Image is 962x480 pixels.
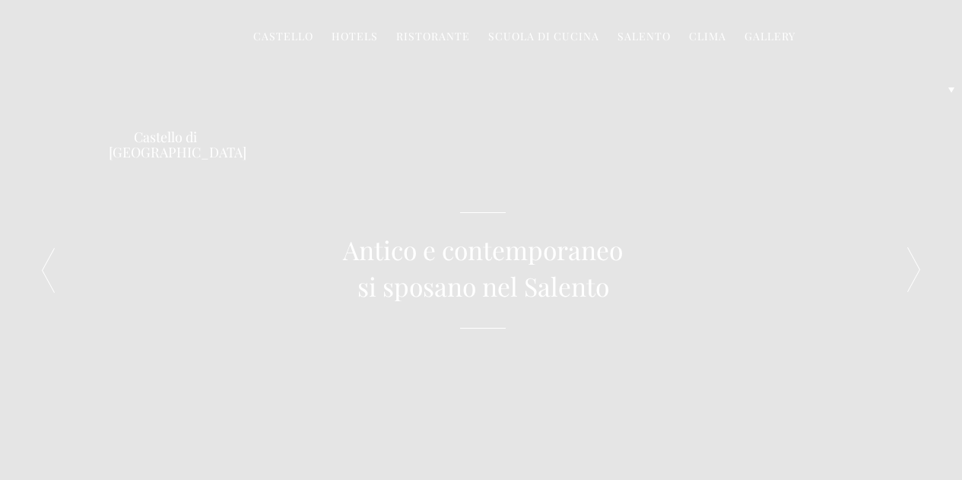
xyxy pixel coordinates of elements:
[488,29,599,46] a: Scuola di Cucina
[618,29,671,46] a: Salento
[719,347,947,461] img: svg%3E
[332,29,378,46] a: Hotels
[745,29,795,46] a: Gallery
[135,6,196,120] img: Castello di Ugento
[343,232,623,304] h2: Antico e contemporaneo si sposano nel Salento
[689,29,726,46] a: Clima
[109,129,223,160] a: Castello di [GEOGRAPHIC_DATA]
[253,29,313,46] a: Castello
[396,29,470,46] a: Ristorante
